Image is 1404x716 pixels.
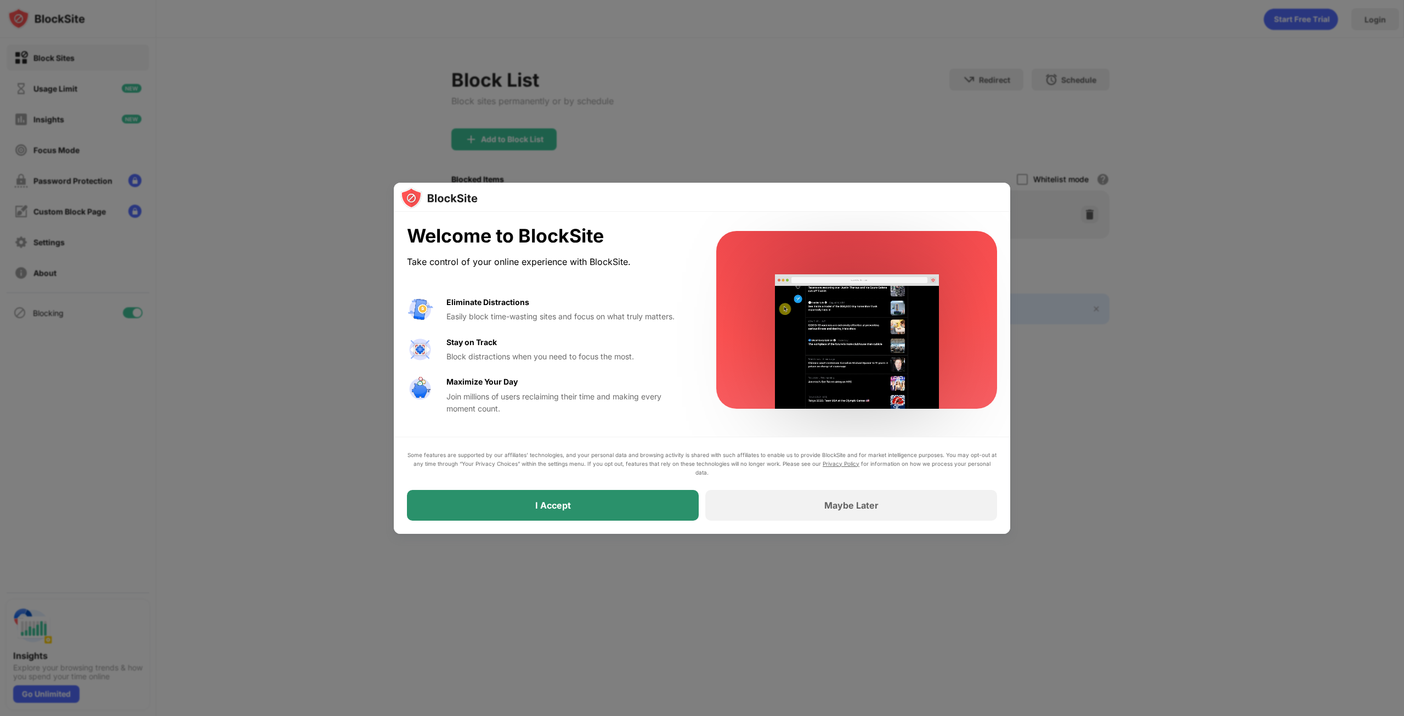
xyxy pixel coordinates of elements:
[446,376,518,388] div: Maximize Your Day
[446,296,529,308] div: Eliminate Distractions
[407,376,433,402] img: value-safe-time.svg
[823,460,859,467] a: Privacy Policy
[407,336,433,363] img: value-focus.svg
[407,450,997,477] div: Some features are supported by our affiliates’ technologies, and your personal data and browsing ...
[535,500,571,511] div: I Accept
[446,351,690,363] div: Block distractions when you need to focus the most.
[446,311,690,323] div: Easily block time-wasting sites and focus on what truly matters.
[824,500,879,511] div: Maybe Later
[400,187,478,209] img: logo-blocksite.svg
[407,254,690,270] div: Take control of your online experience with BlockSite.
[407,296,433,323] img: value-avoid-distractions.svg
[407,225,690,247] div: Welcome to BlockSite
[446,336,497,348] div: Stay on Track
[446,391,690,415] div: Join millions of users reclaiming their time and making every moment count.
